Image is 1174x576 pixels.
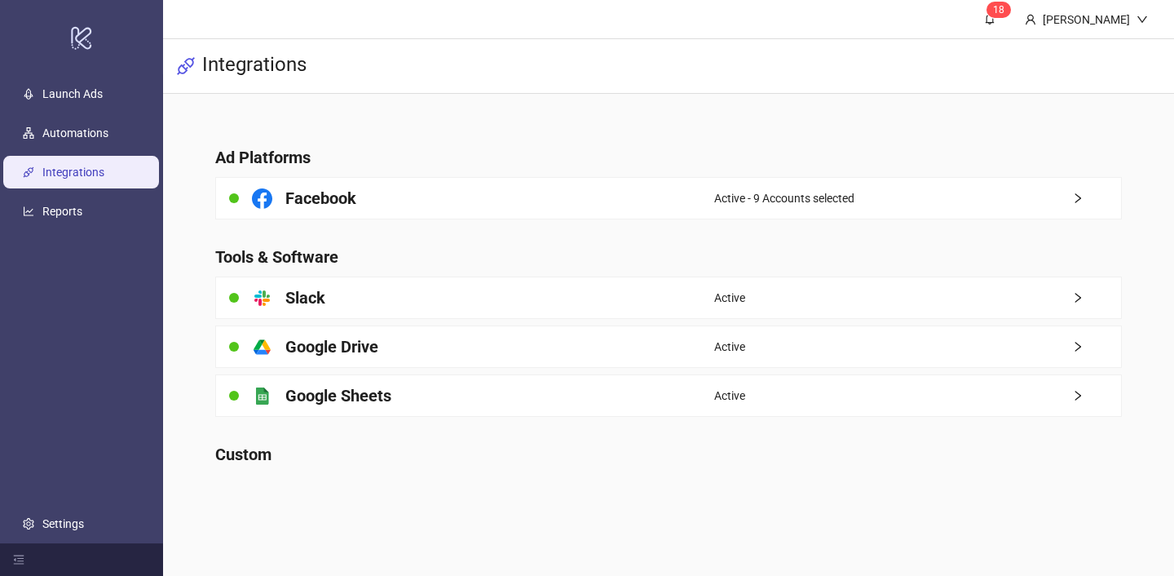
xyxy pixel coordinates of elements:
span: user [1025,14,1036,25]
span: api [176,56,196,76]
a: Google DriveActiveright [215,326,1123,368]
h4: Ad Platforms [215,146,1123,169]
h3: Integrations [202,52,307,80]
span: Active [714,289,745,307]
span: down [1136,14,1148,25]
sup: 18 [986,2,1011,18]
a: Settings [42,517,84,530]
h4: Slack [285,286,325,309]
div: [PERSON_NAME] [1036,11,1136,29]
span: right [1072,193,1121,204]
h4: Tools & Software [215,246,1123,268]
a: FacebookActive - 9 Accounts selectedright [215,177,1123,219]
span: Active [714,338,745,356]
h4: Facebook [285,187,356,210]
span: right [1072,390,1121,401]
a: Google SheetsActiveright [215,374,1123,417]
span: bell [984,13,995,24]
span: 1 [993,4,999,16]
span: 8 [999,4,1004,16]
h4: Google Sheets [285,384,391,407]
span: right [1072,292,1121,304]
span: Active [714,387,745,405]
span: right [1072,341,1121,352]
span: menu-fold [13,554,24,565]
h4: Google Drive [285,335,378,358]
h4: Custom [215,443,1123,466]
a: Launch Ads [42,87,103,100]
a: Integrations [42,166,104,179]
a: SlackActiveright [215,277,1123,319]
a: Automations [42,126,108,140]
span: Active - 9 Accounts selected [714,189,854,207]
a: Reports [42,205,82,218]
